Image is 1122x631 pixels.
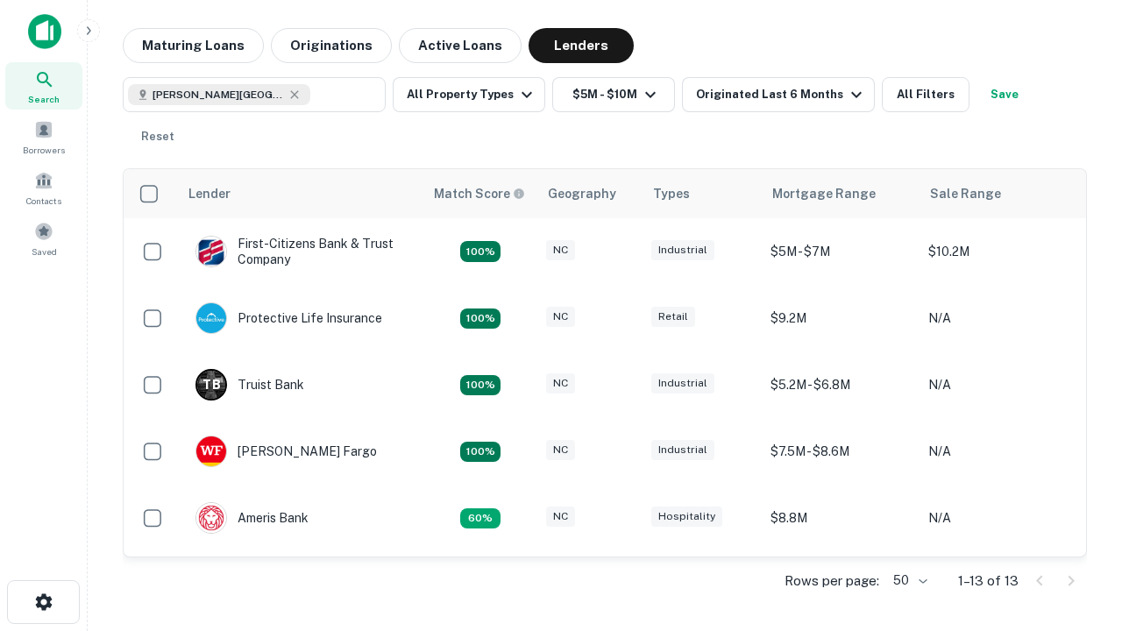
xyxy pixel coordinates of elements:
[195,502,309,534] div: Ameris Bank
[920,418,1077,485] td: N/A
[393,77,545,112] button: All Property Types
[920,351,1077,418] td: N/A
[153,87,284,103] span: [PERSON_NAME][GEOGRAPHIC_DATA], [GEOGRAPHIC_DATA]
[762,169,920,218] th: Mortgage Range
[785,571,879,592] p: Rows per page:
[886,568,930,593] div: 50
[696,84,867,105] div: Originated Last 6 Months
[32,245,57,259] span: Saved
[651,307,695,327] div: Retail
[958,571,1019,592] p: 1–13 of 13
[546,307,575,327] div: NC
[682,77,875,112] button: Originated Last 6 Months
[920,285,1077,351] td: N/A
[5,113,82,160] a: Borrowers
[762,218,920,285] td: $5M - $7M
[762,418,920,485] td: $7.5M - $8.6M
[271,28,392,63] button: Originations
[123,28,264,63] button: Maturing Loans
[423,169,537,218] th: Capitalize uses an advanced AI algorithm to match your search with the best lender. The match sco...
[130,119,186,154] button: Reset
[434,184,525,203] div: Capitalize uses an advanced AI algorithm to match your search with the best lender. The match sco...
[546,440,575,460] div: NC
[537,169,643,218] th: Geography
[460,442,501,463] div: Matching Properties: 2, hasApolloMatch: undefined
[651,373,714,393] div: Industrial
[920,169,1077,218] th: Sale Range
[196,303,226,333] img: picture
[195,302,382,334] div: Protective Life Insurance
[5,215,82,262] a: Saved
[195,436,377,467] div: [PERSON_NAME] Fargo
[882,77,969,112] button: All Filters
[5,164,82,211] a: Contacts
[196,436,226,466] img: picture
[178,169,423,218] th: Lender
[976,77,1033,112] button: Save your search to get updates of matches that match your search criteria.
[548,183,616,204] div: Geography
[5,62,82,110] a: Search
[460,308,501,330] div: Matching Properties: 2, hasApolloMatch: undefined
[546,507,575,527] div: NC
[460,375,501,396] div: Matching Properties: 3, hasApolloMatch: undefined
[552,77,675,112] button: $5M - $10M
[195,236,406,267] div: First-citizens Bank & Trust Company
[762,485,920,551] td: $8.8M
[546,373,575,393] div: NC
[188,183,231,204] div: Lender
[546,240,575,260] div: NC
[399,28,522,63] button: Active Loans
[762,351,920,418] td: $5.2M - $6.8M
[23,143,65,157] span: Borrowers
[460,508,501,529] div: Matching Properties: 1, hasApolloMatch: undefined
[653,183,690,204] div: Types
[28,92,60,106] span: Search
[772,183,876,204] div: Mortgage Range
[651,240,714,260] div: Industrial
[434,184,522,203] h6: Match Score
[920,218,1077,285] td: $10.2M
[762,285,920,351] td: $9.2M
[920,485,1077,551] td: N/A
[920,551,1077,618] td: N/A
[26,194,61,208] span: Contacts
[651,507,722,527] div: Hospitality
[460,241,501,262] div: Matching Properties: 2, hasApolloMatch: undefined
[196,503,226,533] img: picture
[196,237,226,266] img: picture
[195,369,304,401] div: Truist Bank
[643,169,762,218] th: Types
[202,376,220,394] p: T B
[651,440,714,460] div: Industrial
[529,28,634,63] button: Lenders
[1034,435,1122,519] iframe: Chat Widget
[762,551,920,618] td: $9.2M
[930,183,1001,204] div: Sale Range
[28,14,61,49] img: capitalize-icon.png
